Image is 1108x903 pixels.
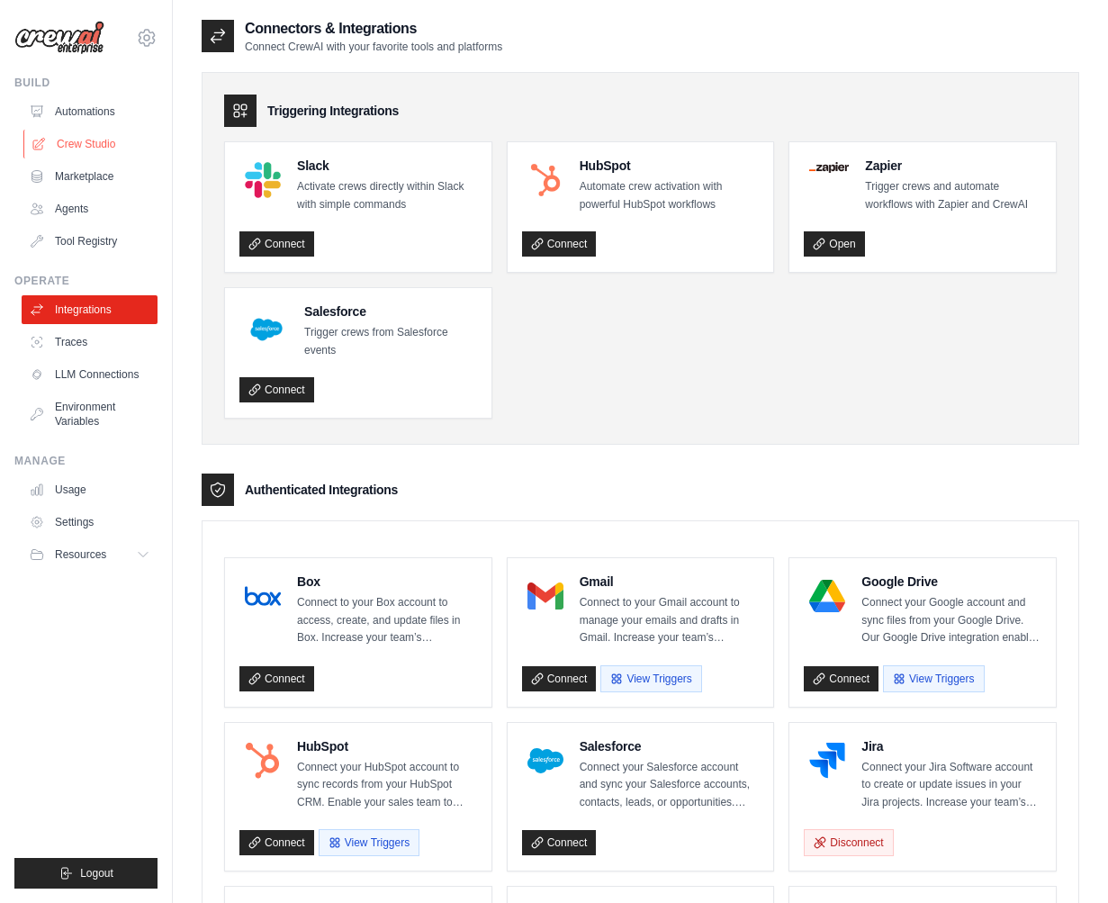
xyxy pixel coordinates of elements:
a: Traces [22,328,158,357]
img: Google Drive Logo [809,578,845,614]
h2: Connectors & Integrations [245,18,502,40]
button: View Triggers [600,665,701,692]
a: Connect [522,666,597,691]
h4: Zapier [865,157,1041,175]
p: Connect your Jira Software account to create or update issues in your Jira projects. Increase you... [861,759,1041,812]
img: Gmail Logo [527,578,563,614]
a: Settings [22,508,158,537]
p: Connect to your Box account to access, create, and update files in Box. Increase your team’s prod... [297,594,477,647]
h4: Slack [297,157,477,175]
span: Logout [80,866,113,880]
h4: Gmail [580,573,760,591]
p: Trigger crews from Salesforce events [304,324,477,359]
p: Connect your Google account and sync files from your Google Drive. Our Google Drive integration e... [861,594,1041,647]
p: Connect to your Gmail account to manage your emails and drafts in Gmail. Increase your team’s pro... [580,594,760,647]
h4: Box [297,573,477,591]
p: Connect CrewAI with your favorite tools and platforms [245,40,502,54]
img: Salesforce Logo [245,308,288,351]
div: Build [14,76,158,90]
h3: Triggering Integrations [267,102,399,120]
a: Connect [522,231,597,257]
a: Agents [22,194,158,223]
p: Trigger crews and automate workflows with Zapier and CrewAI [865,178,1041,213]
a: Marketplace [22,162,158,191]
img: Jira Logo [809,743,845,779]
a: Connect [239,231,314,257]
button: Disconnect [804,829,893,856]
h4: Salesforce [580,737,760,755]
a: Connect [239,377,314,402]
h4: Salesforce [304,303,477,321]
div: Operate [14,274,158,288]
img: Slack Logo [245,162,281,198]
a: Integrations [22,295,158,324]
img: Salesforce Logo [527,743,563,779]
a: Automations [22,97,158,126]
a: Environment Variables [22,393,158,436]
h4: Jira [861,737,1041,755]
p: Connect your Salesforce account and sync your Salesforce accounts, contacts, leads, or opportunit... [580,759,760,812]
button: View Triggers [883,665,984,692]
a: Crew Studio [23,130,159,158]
button: Logout [14,858,158,889]
a: Open [804,231,864,257]
img: Logo [14,21,104,55]
a: Connect [239,830,314,855]
div: Manage [14,454,158,468]
h3: Authenticated Integrations [245,481,398,499]
a: LLM Connections [22,360,158,389]
a: Tool Registry [22,227,158,256]
p: Automate crew activation with powerful HubSpot workflows [580,178,760,213]
p: Activate crews directly within Slack with simple commands [297,178,477,213]
a: Connect [804,666,878,691]
img: HubSpot Logo [527,162,563,198]
img: Box Logo [245,578,281,614]
a: Connect [522,830,597,855]
a: Usage [22,475,158,504]
h4: Google Drive [861,573,1041,591]
img: HubSpot Logo [245,743,281,779]
span: Resources [55,547,106,562]
h4: HubSpot [580,157,760,175]
h4: HubSpot [297,737,477,755]
p: Connect your HubSpot account to sync records from your HubSpot CRM. Enable your sales team to clo... [297,759,477,812]
img: Zapier Logo [809,162,849,173]
button: Resources [22,540,158,569]
button: View Triggers [319,829,419,856]
a: Connect [239,666,314,691]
